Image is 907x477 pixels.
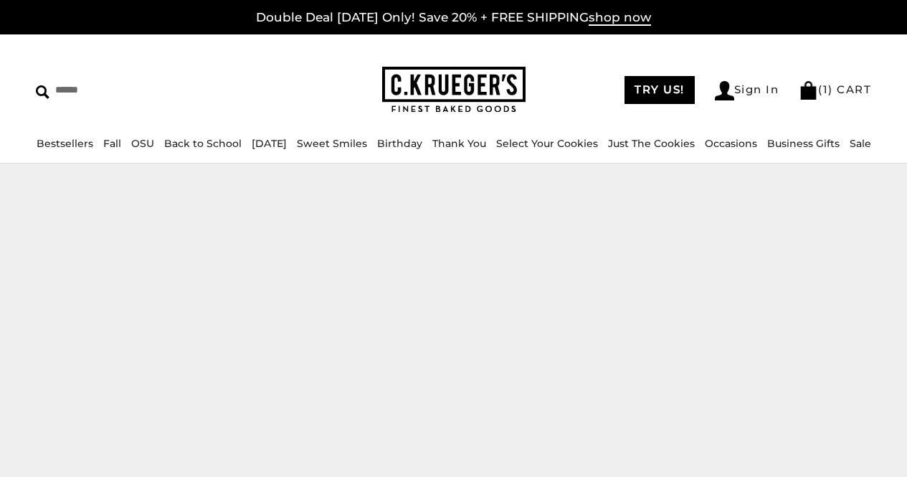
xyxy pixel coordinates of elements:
[37,137,93,150] a: Bestsellers
[297,137,367,150] a: Sweet Smiles
[496,137,598,150] a: Select Your Cookies
[256,10,651,26] a: Double Deal [DATE] Only! Save 20% + FREE SHIPPINGshop now
[799,81,818,100] img: Bag
[705,137,757,150] a: Occasions
[850,137,871,150] a: Sale
[103,137,121,150] a: Fall
[823,82,829,96] span: 1
[715,81,779,100] a: Sign In
[164,137,242,150] a: Back to School
[36,79,227,101] input: Search
[432,137,486,150] a: Thank You
[799,82,871,96] a: (1) CART
[377,137,422,150] a: Birthday
[36,85,49,99] img: Search
[715,81,734,100] img: Account
[589,10,651,26] span: shop now
[382,67,526,113] img: C.KRUEGER'S
[608,137,695,150] a: Just The Cookies
[252,137,287,150] a: [DATE]
[767,137,840,150] a: Business Gifts
[131,137,154,150] a: OSU
[625,76,695,104] a: TRY US!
